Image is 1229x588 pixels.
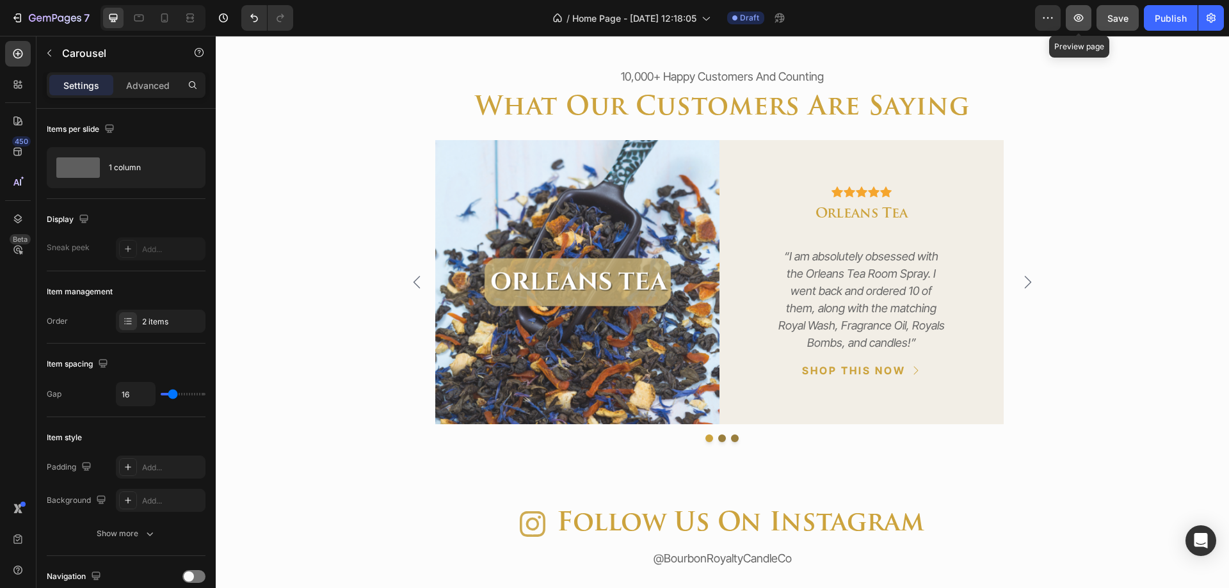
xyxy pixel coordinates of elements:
div: Items per slide [47,121,117,138]
p: Settings [63,79,99,92]
div: Padding [47,459,94,476]
button: Publish [1144,5,1198,31]
div: Item style [47,432,82,443]
div: 2 items [142,316,202,328]
div: Undo/Redo [241,5,293,31]
div: Item spacing [47,356,111,373]
div: Sneak peek [47,242,90,253]
button: Dot [490,399,497,406]
div: Show more [97,527,156,540]
a: @BourbonRoyaltyCandleCo [438,516,576,529]
div: Navigation [47,568,104,585]
div: Add... [142,462,202,473]
div: SHOP THIS NOW [586,327,690,342]
span: Save [1107,13,1129,24]
div: Order [47,315,68,327]
div: Gap [47,388,61,400]
button: Save [1096,5,1139,31]
div: Open Intercom Messenger [1185,525,1216,556]
div: 450 [12,136,31,147]
span: Home Page - [DATE] 12:18:05 [572,12,696,25]
p: “I am absolutely obsessed with the Orleans Tea Room Spray. I went back and ordered 10 of them, al... [559,212,732,315]
p: orleans tea [559,168,732,189]
p: Advanced [126,79,170,92]
button: Carousel Next Arrow [802,236,823,257]
div: Background [47,492,109,509]
span: Draft [740,12,759,24]
p: 7 [84,10,90,26]
h2: follow us on instagram [340,470,710,506]
button: Dot [515,399,523,406]
div: Item management [47,286,113,298]
div: Display [47,211,92,228]
div: Beta [10,234,31,244]
span: / [566,12,570,25]
button: 7 [5,5,95,31]
div: 1 column [109,153,187,182]
div: Publish [1155,12,1187,25]
div: Add... [142,495,202,507]
input: Auto [116,383,155,406]
button: Dot [502,399,510,406]
iframe: Design area [216,36,1229,588]
img: Alt Image [220,104,504,388]
button: Show more [47,522,205,545]
p: Carousel [62,45,171,61]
